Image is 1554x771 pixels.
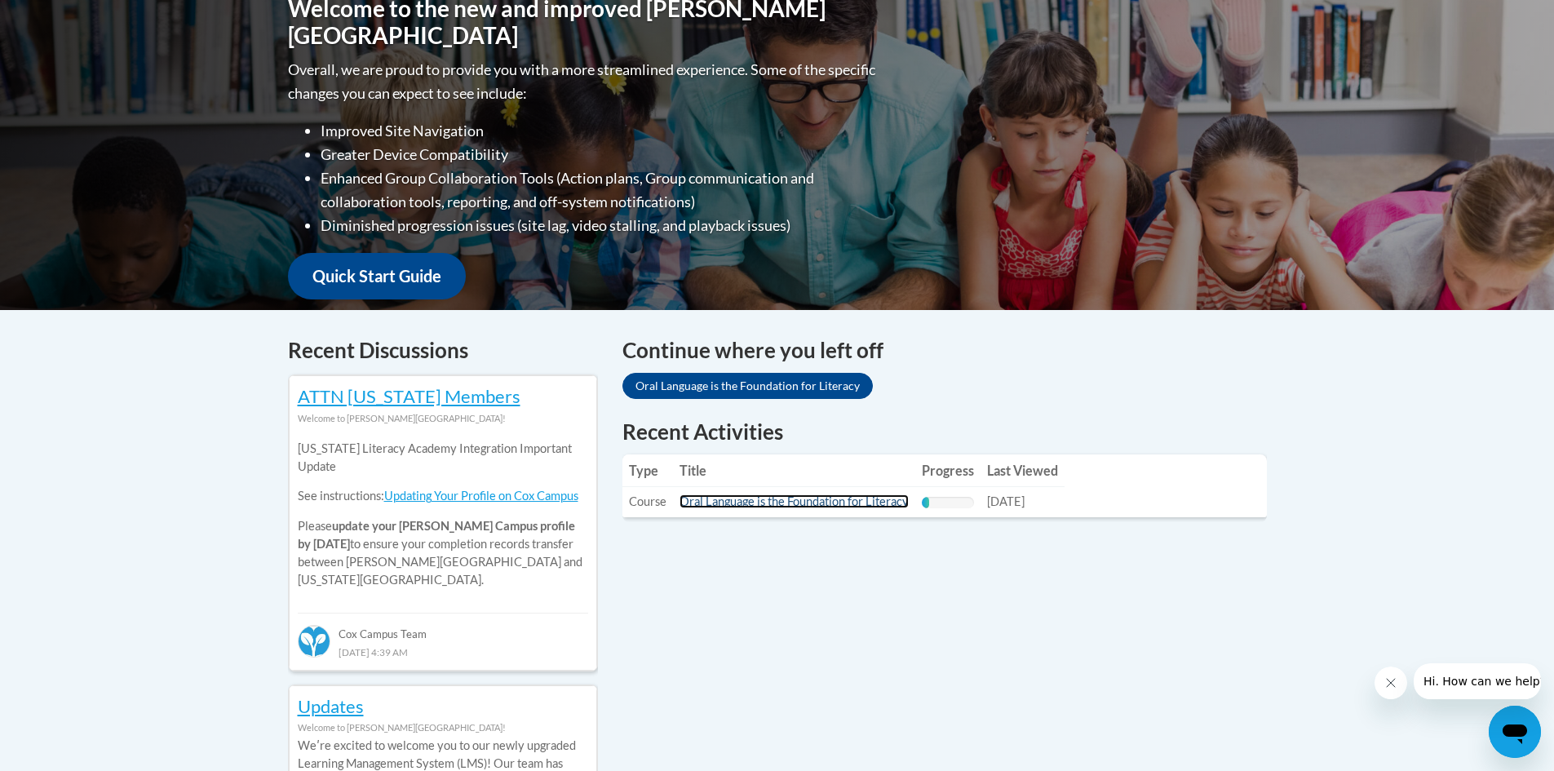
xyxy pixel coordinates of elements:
div: Progress, % [922,497,930,508]
div: Welcome to [PERSON_NAME][GEOGRAPHIC_DATA]! [298,719,588,737]
h4: Recent Discussions [288,335,598,366]
th: Type [622,454,673,487]
div: Cox Campus Team [298,613,588,642]
h1: Recent Activities [622,417,1267,446]
p: [US_STATE] Literacy Academy Integration Important Update [298,440,588,476]
li: Enhanced Group Collaboration Tools (Action plans, Group communication and collaboration tools, re... [321,166,879,214]
th: Last Viewed [981,454,1065,487]
div: Welcome to [PERSON_NAME][GEOGRAPHIC_DATA]! [298,410,588,428]
a: Updates [298,695,364,717]
span: Hi. How can we help? [10,11,132,24]
img: Cox Campus Team [298,625,330,658]
iframe: Close message [1375,667,1407,699]
div: Please to ensure your completion records transfer between [PERSON_NAME][GEOGRAPHIC_DATA] and [US_... [298,428,588,601]
span: Course [629,494,666,508]
h4: Continue where you left off [622,335,1267,366]
li: Greater Device Compatibility [321,143,879,166]
a: ATTN [US_STATE] Members [298,385,520,407]
div: [DATE] 4:39 AM [298,643,588,661]
li: Diminished progression issues (site lag, video stalling, and playback issues) [321,214,879,237]
th: Progress [915,454,981,487]
p: See instructions: [298,487,588,505]
a: Updating Your Profile on Cox Campus [384,489,578,503]
a: Oral Language is the Foundation for Literacy [680,494,909,508]
th: Title [673,454,915,487]
p: Overall, we are proud to provide you with a more streamlined experience. Some of the specific cha... [288,58,879,105]
b: update your [PERSON_NAME] Campus profile by [DATE] [298,519,575,551]
li: Improved Site Navigation [321,119,879,143]
a: Quick Start Guide [288,253,466,299]
span: [DATE] [987,494,1025,508]
a: Oral Language is the Foundation for Literacy [622,373,873,399]
iframe: Button to launch messaging window [1489,706,1541,758]
iframe: Message from company [1414,663,1541,699]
